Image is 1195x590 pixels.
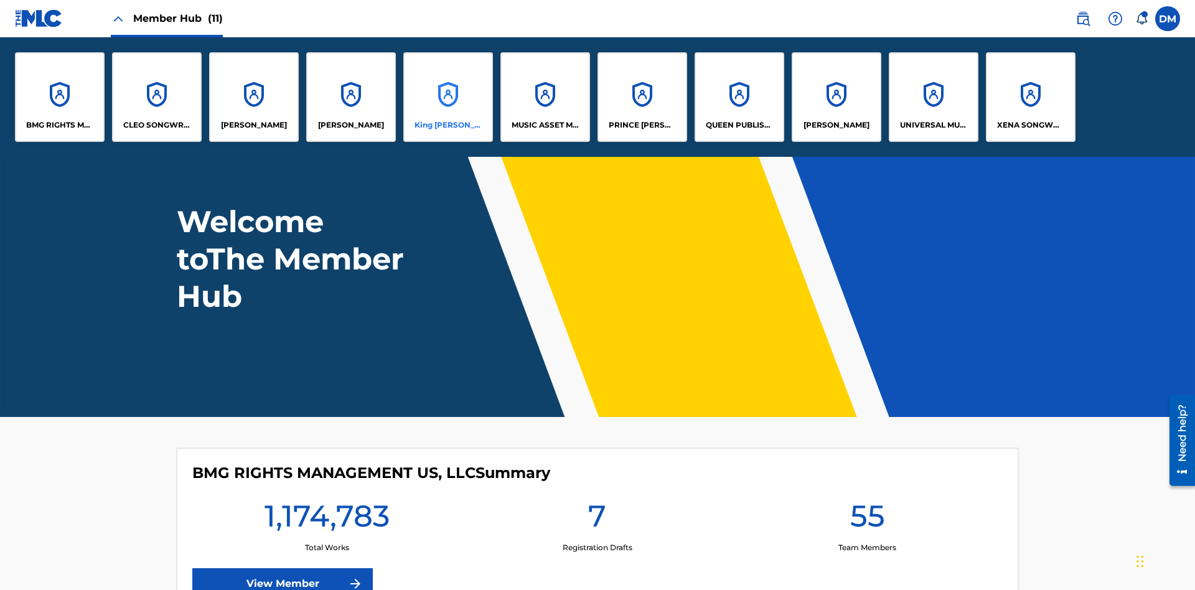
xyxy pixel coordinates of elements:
p: BMG RIGHTS MANAGEMENT US, LLC [26,119,94,131]
p: RONALD MCTESTERSON [804,119,869,131]
div: Drag [1136,543,1144,580]
p: EYAMA MCSINGER [318,119,384,131]
p: UNIVERSAL MUSIC PUB GROUP [900,119,968,131]
img: help [1108,11,1123,26]
a: AccountsMUSIC ASSET MANAGEMENT (MAM) [500,52,590,142]
h4: BMG RIGHTS MANAGEMENT US, LLC [192,464,550,482]
a: AccountsBMG RIGHTS MANAGEMENT US, LLC [15,52,105,142]
p: CLEO SONGWRITER [123,119,191,131]
img: MLC Logo [15,9,63,27]
h1: 7 [588,497,606,542]
a: Accounts[PERSON_NAME] [792,52,881,142]
p: XENA SONGWRITER [997,119,1065,131]
p: King McTesterson [415,119,482,131]
p: Total Works [305,542,349,553]
a: AccountsPRINCE [PERSON_NAME] [597,52,687,142]
a: AccountsXENA SONGWRITER [986,52,1075,142]
a: Accounts[PERSON_NAME] [306,52,396,142]
p: QUEEN PUBLISHA [706,119,774,131]
iframe: Chat Widget [1133,530,1195,590]
div: User Menu [1155,6,1180,31]
p: ELVIS COSTELLO [221,119,287,131]
span: Member Hub [133,11,223,26]
div: Help [1103,6,1128,31]
h1: 55 [850,497,885,542]
h1: Welcome to The Member Hub [177,203,410,315]
a: Public Search [1071,6,1095,31]
img: Close [111,11,126,26]
a: AccountsCLEO SONGWRITER [112,52,202,142]
a: AccountsQUEEN PUBLISHA [695,52,784,142]
p: MUSIC ASSET MANAGEMENT (MAM) [512,119,579,131]
div: Notifications [1135,12,1148,25]
h1: 1,174,783 [265,497,390,542]
a: AccountsUNIVERSAL MUSIC PUB GROUP [889,52,978,142]
a: AccountsKing [PERSON_NAME] [403,52,493,142]
span: (11) [208,12,223,24]
p: Registration Drafts [563,542,632,553]
iframe: Resource Center [1160,390,1195,492]
a: Accounts[PERSON_NAME] [209,52,299,142]
p: PRINCE MCTESTERSON [609,119,677,131]
p: Team Members [838,542,896,553]
img: search [1075,11,1090,26]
